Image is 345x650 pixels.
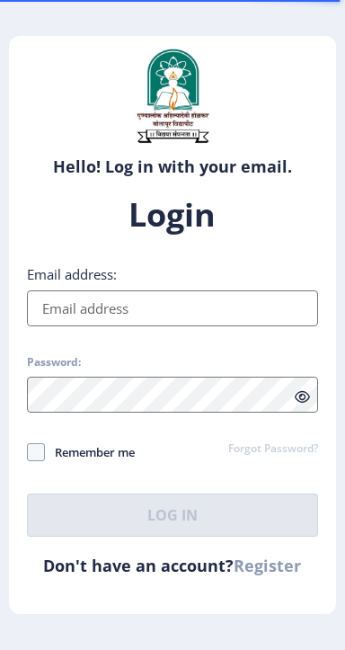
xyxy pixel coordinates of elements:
[45,441,135,463] span: Remember me
[27,290,319,326] input: Email address
[228,441,318,458] a: Forgot Password?
[27,265,117,283] label: Email address:
[27,555,319,576] h6: Don't have an account?
[128,45,217,147] img: sulogo.png
[22,156,323,177] h6: Hello! Log in with your email.
[27,193,319,236] h1: Login
[234,555,301,576] a: Register
[27,494,319,537] button: Log In
[27,355,81,370] label: Password:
